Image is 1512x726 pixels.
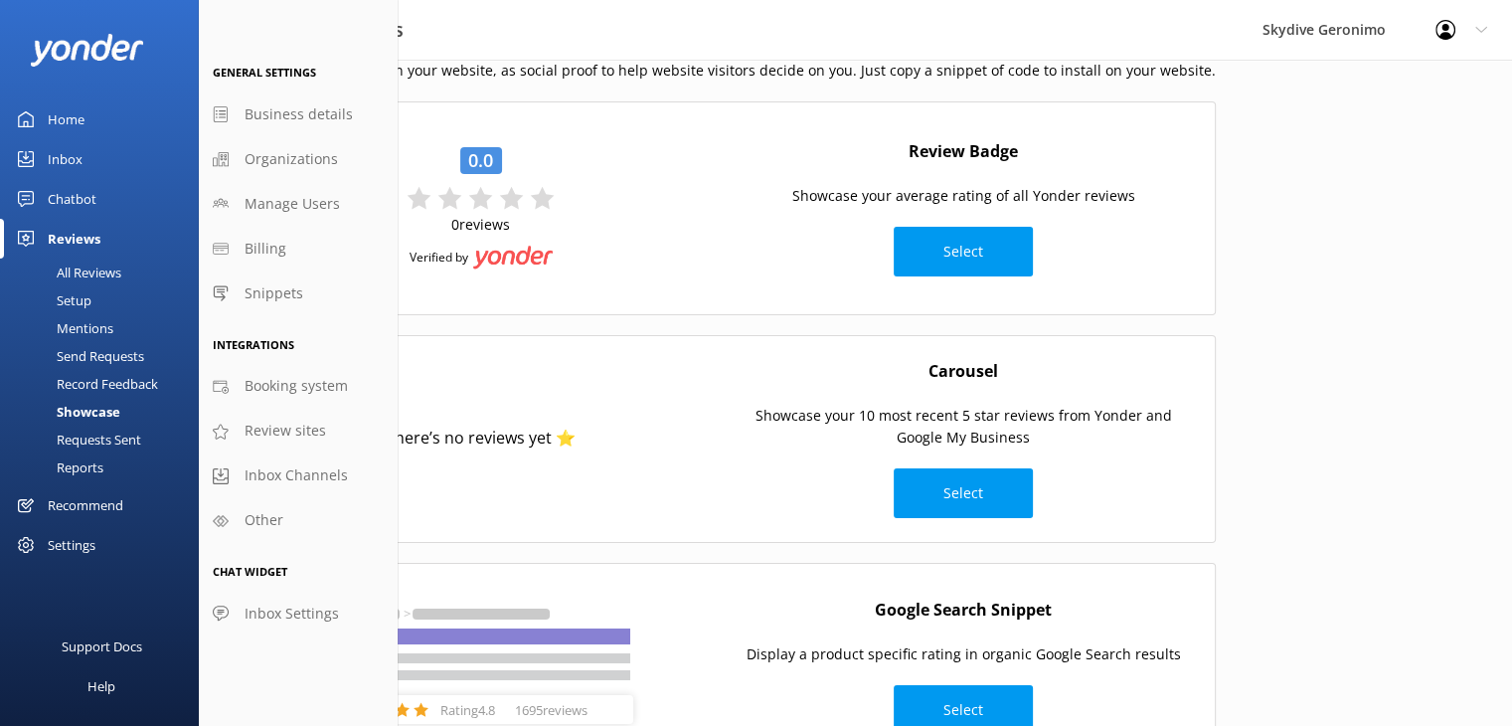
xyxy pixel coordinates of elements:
h4: Review Badge [909,139,1018,165]
a: Inbox Settings [199,592,398,636]
a: Record Feedback [12,370,199,398]
p: 1695 reviews [505,701,597,719]
a: Send Requests [12,342,199,370]
a: Setup [12,286,199,314]
a: Business details [199,92,398,137]
span: Inbox Channels [245,464,348,486]
span: Manage Users [245,193,340,215]
div: Chatbot [48,179,96,219]
div: Reviews [48,219,100,259]
p: Showcase your 10 most recent 5 star reviews from Yonder and Google My Business [733,405,1196,450]
p: Rating 4.8 [430,701,505,719]
p: Showcase your reviews on your website, as social proof to help website visitors decide on you. Ju... [229,60,1216,82]
div: Inbox [48,139,83,179]
div: Help [87,666,115,706]
div: Mentions [12,314,113,342]
span: General Settings [213,65,316,80]
span: Chat Widget [213,564,287,579]
div: Showcase [12,398,120,426]
div: Home [48,99,84,139]
span: Organizations [245,148,338,170]
span: Other [245,509,283,531]
p: Display a product specific rating in organic Google Search results [747,643,1181,665]
img: yonder-white-logo.png [30,34,144,67]
a: Mentions [12,314,199,342]
span: Integrations [213,337,294,352]
div: Recommend [48,485,123,525]
a: Organizations [199,137,398,182]
a: All Reviews [12,259,199,286]
h4: Carousel [928,359,998,385]
p: 0 reviews [451,215,510,234]
span: Inbox Settings [245,603,339,625]
img: Yonder [473,246,553,270]
a: Booking system [199,364,398,409]
div: Record Feedback [12,370,158,398]
a: Inbox Channels [199,454,398,498]
div: Reports [12,454,103,481]
a: Review sites [199,409,398,454]
a: Other [199,498,398,543]
span: Snippets [245,282,303,304]
a: Snippets [199,272,398,316]
span: Billing [245,238,286,260]
span: Business details [245,103,353,125]
span: Booking system [245,375,348,397]
p: 0.0 [468,148,493,172]
div: Send Requests [12,342,144,370]
div: Requests Sent [12,426,141,454]
div: Support Docs [62,627,142,666]
p: Verified by [410,249,468,266]
a: Manage Users [199,182,398,227]
a: Reports [12,454,199,481]
a: Requests Sent [12,426,199,454]
div: Setup [12,286,91,314]
div: Settings [48,525,95,565]
h4: Google Search Snippet [875,598,1052,624]
a: Billing [199,227,398,272]
button: Select [894,468,1033,518]
a: Showcase [12,398,199,426]
div: There’s no reviews yet ⭐ [386,426,576,452]
span: Review sites [245,420,326,442]
button: Select [894,227,1033,276]
div: All Reviews [12,259,121,286]
p: Showcase your average rating of all Yonder reviews [792,185,1135,207]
